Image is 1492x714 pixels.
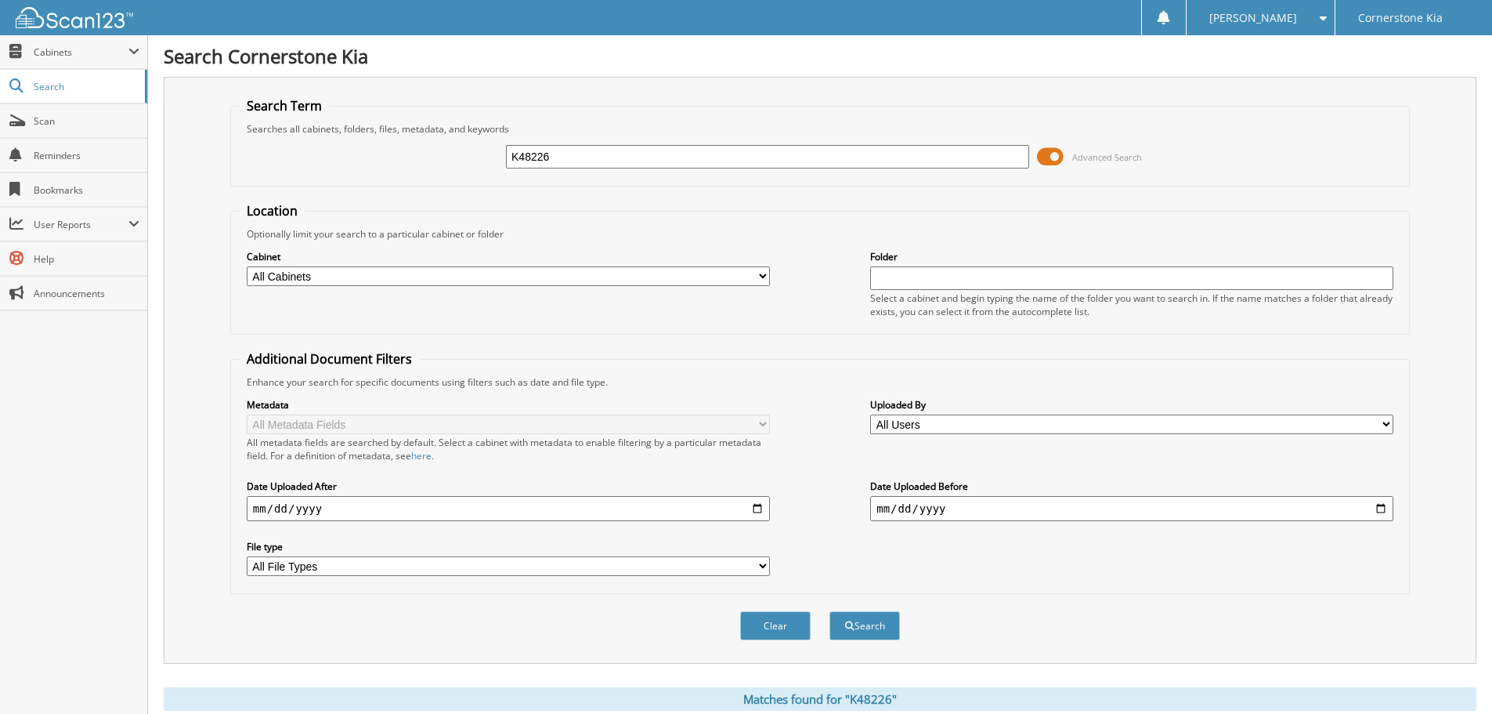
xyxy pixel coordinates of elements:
[870,398,1393,411] label: Uploaded By
[239,350,420,368] legend: Additional Document Filters
[34,218,128,231] span: User Reports
[1209,13,1297,23] span: [PERSON_NAME]
[34,149,139,162] span: Reminders
[239,227,1401,241] div: Optionally limit your search to a particular cabinet or folder
[829,611,900,640] button: Search
[34,114,139,128] span: Scan
[870,250,1393,263] label: Folder
[34,80,137,93] span: Search
[247,540,770,553] label: File type
[247,436,770,462] div: All metadata fields are searched by default. Select a cabinet with metadata to enable filtering b...
[239,97,330,114] legend: Search Term
[1072,151,1142,163] span: Advanced Search
[34,252,139,266] span: Help
[870,496,1393,521] input: end
[870,292,1393,318] div: Select a cabinet and begin typing the name of the folder you want to search in. If the name match...
[239,375,1401,389] div: Enhance your search for specific documents using filters such as date and file type.
[247,250,770,263] label: Cabinet
[247,398,770,411] label: Metadata
[34,287,139,300] span: Announcements
[870,480,1393,493] label: Date Uploaded Before
[16,7,133,28] img: scan123-logo-white.svg
[239,202,305,219] legend: Location
[247,496,770,521] input: start
[411,449,432,462] a: here
[34,183,139,197] span: Bookmarks
[740,611,811,640] button: Clear
[164,43,1476,69] h1: Search Cornerstone Kia
[247,480,770,493] label: Date Uploaded After
[239,122,1401,136] div: Searches all cabinets, folders, files, metadata, and keywords
[164,687,1476,711] div: Matches found for "K48226"
[1358,13,1443,23] span: Cornerstone Kia
[34,45,128,59] span: Cabinets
